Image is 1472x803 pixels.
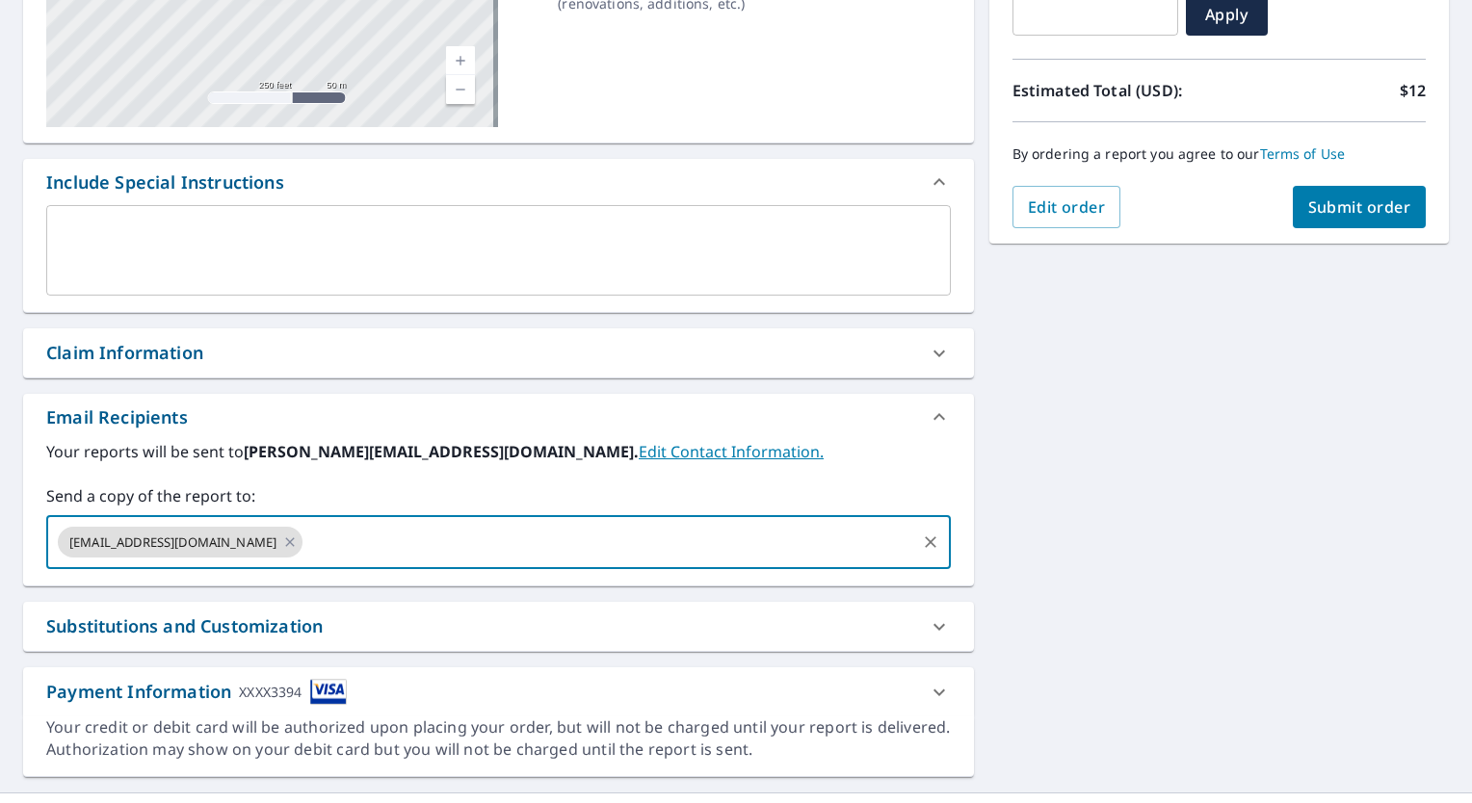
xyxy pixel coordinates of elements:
button: Submit order [1293,186,1427,228]
a: Terms of Use [1260,144,1346,163]
div: Payment Information [46,679,347,705]
b: [PERSON_NAME][EMAIL_ADDRESS][DOMAIN_NAME]. [244,441,639,462]
div: Substitutions and Customization [46,613,323,639]
p: By ordering a report you agree to our [1012,145,1426,163]
div: Email Recipients [46,404,188,430]
div: Payment InformationXXXX3394cardImage [23,667,974,716]
p: Estimated Total (USD): [1012,79,1220,102]
div: Include Special Instructions [23,159,974,205]
a: EditContactInfo [639,441,824,462]
a: Current Level 17, Zoom Out [446,75,475,104]
div: Email Recipients [23,394,974,440]
div: Include Special Instructions [46,169,284,195]
span: Apply [1201,4,1252,25]
button: Edit order [1012,186,1121,228]
button: Clear [917,529,944,556]
label: Send a copy of the report to: [46,484,951,507]
label: Your reports will be sent to [46,440,951,463]
div: Claim Information [46,340,203,366]
div: Your credit or debit card will be authorized upon placing your order, but will not be charged unt... [46,716,951,761]
span: Edit order [1028,196,1106,218]
a: Current Level 17, Zoom In [446,46,475,75]
img: cardImage [310,679,347,705]
span: Submit order [1308,196,1411,218]
p: $12 [1400,79,1426,102]
div: XXXX3394 [239,679,302,705]
span: [EMAIL_ADDRESS][DOMAIN_NAME] [58,533,288,552]
div: [EMAIL_ADDRESS][DOMAIN_NAME] [58,527,302,557]
div: Substitutions and Customization [23,602,974,651]
div: Claim Information [23,328,974,377]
